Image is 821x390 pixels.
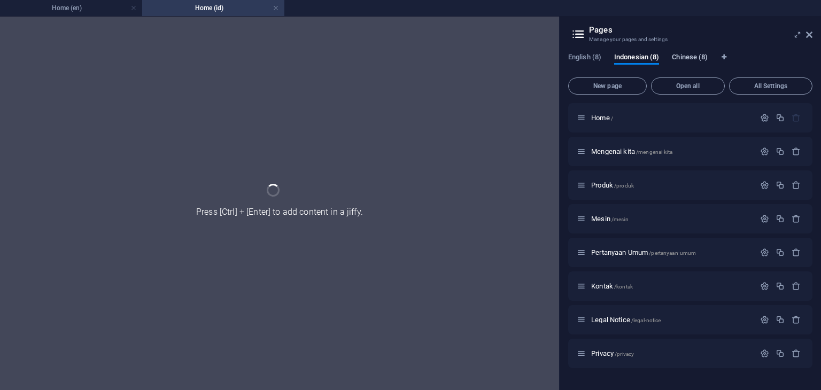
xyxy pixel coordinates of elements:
[776,113,785,122] div: Duplicate
[776,282,785,291] div: Duplicate
[591,215,629,223] span: Click to open page
[589,25,812,35] h2: Pages
[792,282,801,291] div: Remove
[615,351,634,357] span: /privacy
[760,113,769,122] div: Settings
[614,183,634,189] span: /produk
[776,214,785,223] div: Duplicate
[760,349,769,358] div: Settings
[734,83,808,89] span: All Settings
[649,250,696,256] span: /pertanyaan-umum
[588,283,755,290] div: Kontak/kontak
[588,114,755,121] div: Home/
[611,216,629,222] span: /mesin
[672,51,708,66] span: Chinese (8)
[588,215,755,222] div: Mesin/mesin
[588,182,755,189] div: Produk/produk
[760,214,769,223] div: Settings
[656,83,720,89] span: Open all
[568,77,647,95] button: New page
[792,315,801,324] div: Remove
[636,149,672,155] span: /mengenai-kita
[588,350,755,357] div: Privacy/privacy
[142,2,284,14] h4: Home (id)
[589,35,791,44] h3: Manage your pages and settings
[776,248,785,257] div: Duplicate
[591,316,661,324] span: Click to open page
[631,317,661,323] span: /legal-notice
[591,349,634,357] span: Click to open page
[614,284,633,290] span: /kontak
[792,248,801,257] div: Remove
[591,147,672,155] span: Click to open page
[760,248,769,257] div: Settings
[591,248,696,256] span: Click to open page
[568,53,812,73] div: Language Tabs
[591,282,633,290] span: Click to open page
[611,115,613,121] span: /
[588,249,755,256] div: Pertanyaan Umum/pertanyaan-umum
[588,316,755,323] div: Legal Notice/legal-notice
[651,77,725,95] button: Open all
[760,147,769,156] div: Settings
[776,181,785,190] div: Duplicate
[568,51,601,66] span: English (8)
[729,77,812,95] button: All Settings
[792,113,801,122] div: The startpage cannot be deleted
[760,282,769,291] div: Settings
[792,181,801,190] div: Remove
[591,114,613,122] span: Home
[614,51,659,66] span: Indonesian (8)
[591,181,634,189] span: Click to open page
[792,147,801,156] div: Remove
[776,147,785,156] div: Duplicate
[760,181,769,190] div: Settings
[792,214,801,223] div: Remove
[588,148,755,155] div: Mengenai kita/mengenai-kita
[760,315,769,324] div: Settings
[776,349,785,358] div: Duplicate
[573,83,642,89] span: New page
[792,349,801,358] div: Remove
[776,315,785,324] div: Duplicate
